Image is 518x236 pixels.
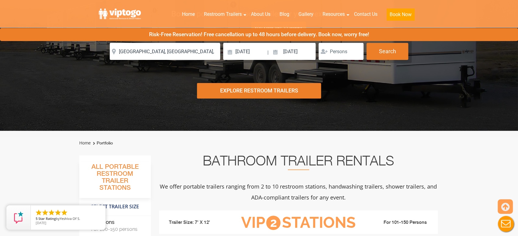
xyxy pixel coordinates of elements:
a: Gallery [294,8,318,21]
span: by [36,217,101,221]
li:  [61,209,68,216]
button: Live Chat [494,212,518,236]
span: [DATE] [36,220,46,225]
span: 2 [266,216,280,230]
a: About Us [246,8,275,21]
a: Restroom Trailers [199,8,246,21]
button: Search [366,43,408,60]
input: Persons [319,43,363,60]
span: Star Rating [38,216,56,221]
a: Blog [275,8,294,21]
span: 5 [36,216,38,221]
li: Trailer Size: 7' X 12' [163,213,232,232]
span: For 100-150 persons [91,226,144,232]
h3: All Portable Restroom Trailer Stations [79,161,151,198]
span: Yeshiva Of S. [60,216,80,221]
h3: VIP Stations [231,214,365,231]
a: Book Now [382,8,419,24]
li:  [41,209,49,216]
a: Home [79,141,91,145]
input: Where do you need your restroom? [110,43,220,60]
a: Contact Us [349,8,382,21]
button: Book Now [387,9,415,21]
label: 2 Stations [84,216,147,235]
a: Home [177,8,199,21]
li:  [54,209,62,216]
li: For 101-150 Persons [365,219,434,226]
p: We offer portable trailers ranging from 2 to 10 restroom stations, handwashing trailers, shower t... [159,181,438,203]
h2: Bathroom Trailer Rentals [159,155,438,170]
li:  [48,209,55,216]
input: Delivery [223,43,267,60]
a: Resources [318,8,349,21]
input: Pickup [270,43,316,60]
img: Review Rating [13,211,25,224]
div: Explore Restroom Trailers [197,83,321,99]
h4: Select Trailer Size [79,201,151,213]
li: Portfolio [91,140,113,147]
li:  [35,209,42,216]
span: | [267,43,269,62]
